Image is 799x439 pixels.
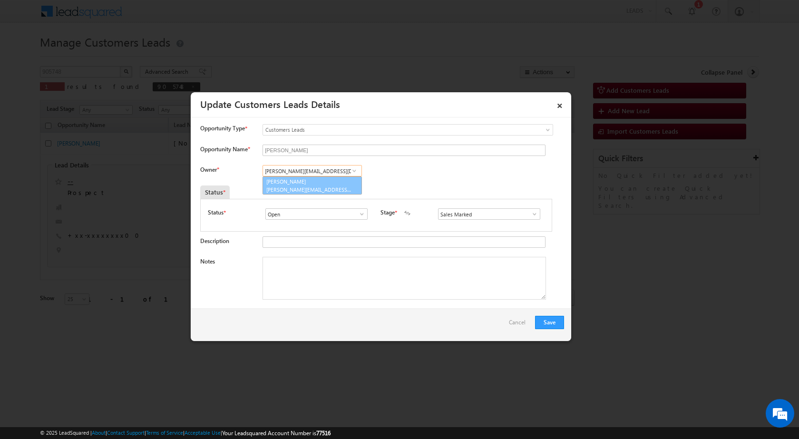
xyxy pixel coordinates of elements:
[348,166,360,176] a: Show All Items
[222,429,331,437] span: Your Leadsquared Account Number is
[509,316,530,334] a: Cancel
[200,258,215,265] label: Notes
[92,429,106,436] a: About
[353,209,365,219] a: Show All Items
[40,429,331,438] span: © 2025 LeadSquared | | | | |
[535,316,564,329] button: Save
[16,50,40,62] img: d_60004797649_company_0_60004797649
[200,185,230,199] div: Status
[49,50,160,62] div: Chat with us now
[200,166,219,173] label: Owner
[552,96,568,112] a: ×
[266,186,352,193] span: [PERSON_NAME][EMAIL_ADDRESS][DOMAIN_NAME]
[156,5,179,28] div: Minimize live chat window
[129,293,173,306] em: Start Chat
[200,146,250,153] label: Opportunity Name
[200,97,340,110] a: Update Customers Leads Details
[380,208,395,217] label: Stage
[146,429,183,436] a: Terms of Service
[263,165,362,176] input: Type to Search
[200,124,245,133] span: Opportunity Type
[12,88,174,285] textarea: Type your message and hit 'Enter'
[316,429,331,437] span: 77516
[263,124,553,136] a: Customers Leads
[526,209,538,219] a: Show All Items
[438,208,540,220] input: Type to Search
[265,208,368,220] input: Type to Search
[200,237,229,244] label: Description
[263,126,514,134] span: Customers Leads
[208,208,224,217] label: Status
[107,429,145,436] a: Contact Support
[263,176,362,195] a: [PERSON_NAME]
[185,429,221,436] a: Acceptable Use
